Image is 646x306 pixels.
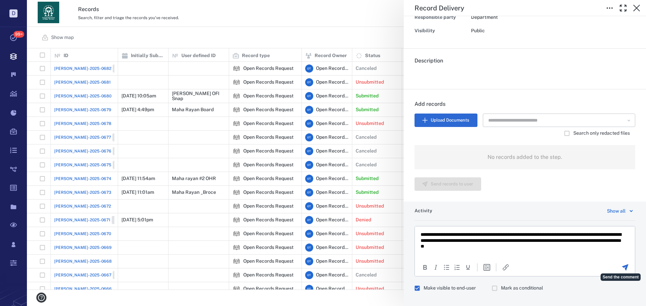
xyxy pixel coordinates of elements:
[415,13,468,22] div: Responsible party
[630,1,643,15] button: Close
[415,208,432,214] h6: Activity
[471,14,498,20] span: Department
[464,263,472,271] button: Underline
[415,145,635,169] div: No records added to the step.
[492,282,548,295] div: Comment will be marked as non-final decision
[501,285,543,292] span: Mark as conditional
[9,9,17,17] p: D
[453,263,461,271] div: Numbered list
[424,285,476,292] span: Make visible to end-user
[415,226,635,258] iframe: Rich Text Area
[415,100,635,114] h6: Add records
[13,31,24,38] span: 99+
[573,130,630,137] span: Search only redacted files
[603,1,616,15] button: Toggle to Edit Boxes
[415,282,481,295] div: Citizen will see comment
[625,116,633,124] button: Open
[415,4,464,12] h5: Record Delivery
[616,1,630,15] button: Toggle Fullscreen
[415,26,468,36] div: Visibility
[415,114,477,127] button: Upload Documents
[621,263,629,271] button: Send the comment
[415,71,416,77] span: .
[15,5,29,11] span: Help
[432,263,440,271] button: Italic
[442,263,451,271] div: Bullet list
[502,263,510,271] button: Insert/edit link
[483,263,491,271] button: Insert template
[607,207,625,215] div: Show all
[421,263,429,271] button: Bold
[415,57,635,65] h6: Description
[471,28,485,33] span: Public
[483,114,635,127] div: Search Document Manager Files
